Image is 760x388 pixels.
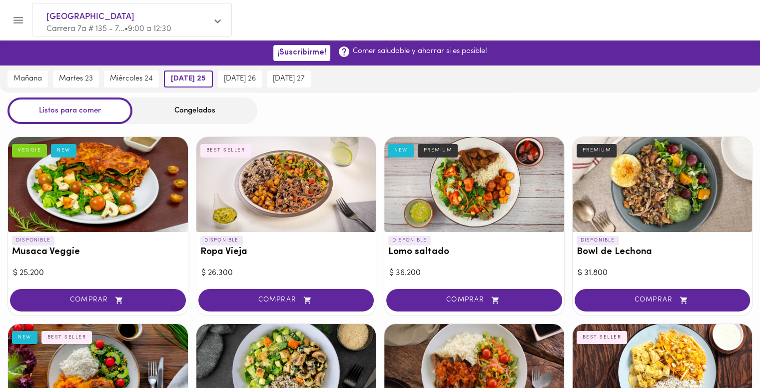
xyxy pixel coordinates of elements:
[12,236,54,245] p: DISPONIBLE
[577,247,749,257] h3: Bowl de Lechona
[200,144,251,157] div: BEST SELLER
[587,296,738,304] span: COMPRAR
[200,236,243,245] p: DISPONIBLE
[12,247,184,257] h3: Musaca Veggie
[12,331,37,344] div: NEW
[41,331,92,344] div: BEST SELLER
[7,97,132,124] div: Listos para comer
[211,296,362,304] span: COMPRAR
[110,74,153,83] span: miércoles 24
[12,144,47,157] div: VEGGIE
[13,74,42,83] span: mañana
[386,289,562,311] button: COMPRAR
[171,74,206,83] span: [DATE] 25
[7,70,48,87] button: mañana
[399,296,550,304] span: COMPRAR
[418,144,458,157] div: PREMIUM
[388,144,414,157] div: NEW
[10,289,186,311] button: COMPRAR
[575,289,751,311] button: COMPRAR
[196,137,376,232] div: Ropa Vieja
[6,8,30,32] button: Menu
[388,236,431,245] p: DISPONIBLE
[573,137,753,232] div: Bowl de Lechona
[53,70,99,87] button: martes 23
[59,74,93,83] span: martes 23
[353,46,487,56] p: Comer saludable y ahorrar si es posible!
[200,247,372,257] h3: Ropa Vieja
[702,330,750,378] iframe: Messagebird Livechat Widget
[577,144,617,157] div: PREMIUM
[8,137,188,232] div: Musaca Veggie
[267,70,311,87] button: [DATE] 27
[577,236,619,245] p: DISPONIBLE
[46,10,207,23] span: [GEOGRAPHIC_DATA]
[384,137,564,232] div: Lomo saltado
[22,296,173,304] span: COMPRAR
[389,267,559,279] div: $ 36.200
[132,97,257,124] div: Congelados
[388,247,560,257] h3: Lomo saltado
[578,267,748,279] div: $ 31.800
[201,267,371,279] div: $ 26.300
[51,144,76,157] div: NEW
[224,74,256,83] span: [DATE] 26
[13,267,183,279] div: $ 25.200
[577,331,628,344] div: BEST SELLER
[277,48,326,57] span: ¡Suscribirme!
[218,70,262,87] button: [DATE] 26
[46,25,171,33] span: Carrera 7a # 135 - 7... • 9:00 a 12:30
[273,45,330,60] button: ¡Suscribirme!
[198,289,374,311] button: COMPRAR
[164,70,213,87] button: [DATE] 25
[273,74,305,83] span: [DATE] 27
[104,70,159,87] button: miércoles 24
